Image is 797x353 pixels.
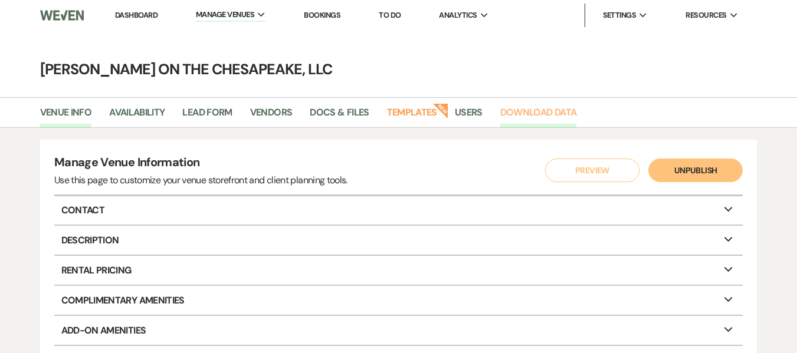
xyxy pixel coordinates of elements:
[54,256,743,285] p: Rental Pricing
[54,196,743,225] p: Contact
[545,159,639,182] button: Preview
[500,105,577,127] a: Download Data
[115,10,158,20] a: Dashboard
[379,10,401,20] a: To Do
[40,3,84,28] img: Weven Logo
[310,105,369,127] a: Docs & Files
[196,9,254,21] span: Manage Venues
[54,173,347,187] div: Use this page to customize your venue storefront and client planning tools.
[603,9,637,21] span: Settings
[432,102,449,118] strong: New
[648,159,743,182] button: Unpublish
[54,154,347,173] h4: Manage Venue Information
[54,226,743,255] p: Description
[542,159,637,182] a: Preview
[54,286,743,315] p: Complimentary Amenities
[54,316,743,345] p: Add-On Amenities
[182,105,232,127] a: Lead Form
[387,105,437,127] a: Templates
[250,105,293,127] a: Vendors
[455,105,483,127] a: Users
[439,9,477,21] span: Analytics
[686,9,726,21] span: Resources
[40,105,92,127] a: Venue Info
[109,105,165,127] a: Availability
[304,10,340,20] a: Bookings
